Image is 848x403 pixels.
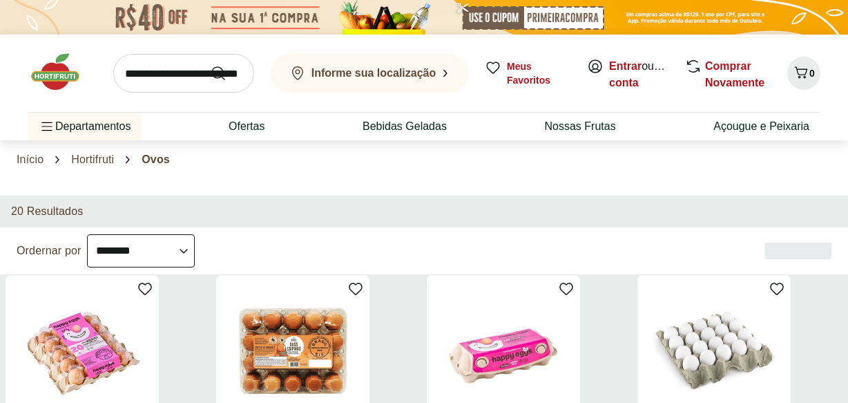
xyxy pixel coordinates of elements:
span: Meus Favoritos [507,59,570,87]
button: Carrinho [787,57,820,90]
a: Nossas Frutas [545,118,616,135]
a: Hortifruti [71,153,114,166]
img: Hortifruti [28,51,97,93]
a: Comprar Novamente [705,60,764,88]
a: Ofertas [229,118,264,135]
button: Submit Search [210,65,243,82]
button: Informe sua localização [271,54,468,93]
a: Início [17,153,44,166]
span: 0 [809,68,815,79]
a: Açougue e Peixaria [713,118,809,135]
span: Ovos [142,153,170,166]
span: Departamentos [39,110,131,143]
button: Menu [39,110,55,143]
b: Informe sua localização [311,67,436,79]
a: Bebidas Geladas [363,118,447,135]
label: Ordernar por [17,243,81,259]
a: Meus Favoritos [485,59,570,87]
a: Entrar [609,60,642,72]
h2: 20 Resultados [11,204,83,219]
input: search [113,54,254,93]
span: ou [609,58,671,91]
